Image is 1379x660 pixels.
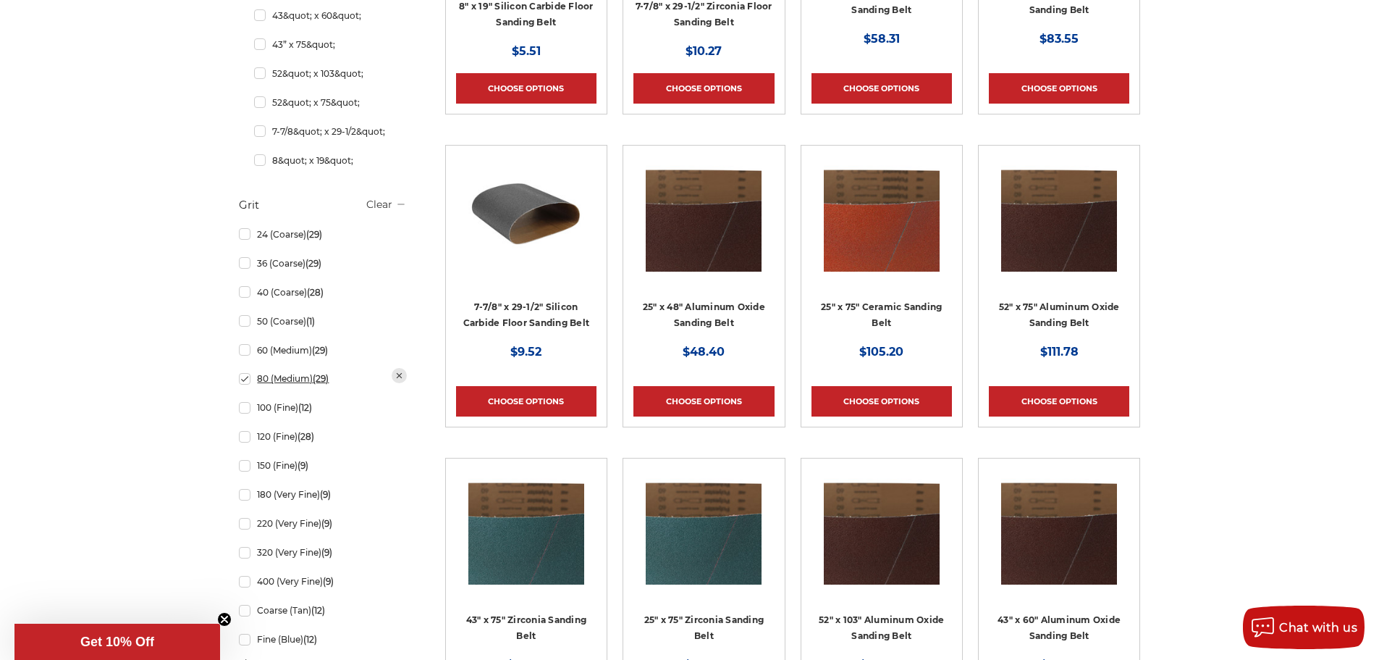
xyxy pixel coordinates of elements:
[683,345,725,359] span: $48.40
[254,119,407,144] a: 7-7/8&quot; x 29-1/2&quot;
[254,3,407,28] a: 43&quot; x 60&quot;
[303,634,317,645] span: (12)
[643,301,765,329] a: 25" x 48" Aluminum Oxide Sanding Belt
[366,197,392,210] a: Clear
[1039,32,1079,46] span: $83.55
[456,73,596,104] a: Choose Options
[239,395,407,420] a: 100 (Fine)
[824,156,940,272] img: 25" x 75" Ceramic Sanding Belt
[323,576,334,587] span: (9)
[239,627,407,652] a: Fine (Blue)
[989,73,1129,104] a: Choose Options
[321,547,332,558] span: (9)
[633,386,774,417] a: Choose Options
[254,148,407,173] a: 8&quot; x 19&quot;
[298,460,308,471] span: (9)
[239,251,407,276] a: 36 (Coarse)
[512,44,541,58] span: $5.51
[239,453,407,478] a: 150 (Fine)
[239,222,407,247] a: 24 (Coarse)
[305,258,321,269] span: (29)
[989,386,1129,417] a: Choose Options
[459,1,594,28] a: 8" x 19" Silicon Carbide Floor Sanding Belt
[646,469,762,585] img: 25" x 75" Zirconia Sanding Belt
[239,598,407,623] a: Coarse (Tan)
[217,612,232,627] button: Close teaser
[239,366,407,391] a: 80 (Medium)
[859,345,903,359] span: $105.20
[239,511,407,536] a: 220 (Very Fine)
[80,635,154,649] span: Get 10% Off
[636,1,772,28] a: 7-7/8" x 29-1/2" Zirconia Floor Sanding Belt
[989,469,1129,609] a: 43" x 60" Aluminum Oxide Sanding Belt
[320,489,331,500] span: (9)
[811,469,952,609] a: 52" x 103" Aluminum Oxide Sanding Belt
[1001,469,1117,585] img: 43" x 60" Aluminum Oxide Sanding Belt
[999,301,1120,329] a: 52" x 75" Aluminum Oxide Sanding Belt
[313,373,329,384] span: (29)
[239,280,407,305] a: 40 (Coarse)
[510,345,541,359] span: $9.52
[298,402,312,413] span: (12)
[463,301,590,329] a: 7-7/8" x 29-1/2" Silicon Carbide Floor Sanding Belt
[321,518,332,529] span: (9)
[239,540,407,565] a: 320 (Very Fine)
[998,614,1121,642] a: 43" x 60" Aluminum Oxide Sanding Belt
[254,90,407,115] a: 52&quot; x 75&quot;
[989,156,1129,296] a: 52" x 75" Aluminum Oxide Sanding Belt
[811,156,952,296] a: 25" x 75" Ceramic Sanding Belt
[1243,606,1365,649] button: Chat with us
[819,614,944,642] a: 52" x 103" Aluminum Oxide Sanding Belt
[821,301,942,329] a: 25" x 75" Ceramic Sanding Belt
[468,156,584,272] img: 7-7/8" x 29-1/2 " Silicon Carbide belt for floor sanding with professional-grade finishes, compat...
[686,44,722,58] span: $10.27
[646,156,762,272] img: 25" x 48" Aluminum Oxide Sanding Belt
[633,73,774,104] a: Choose Options
[468,469,584,585] img: 43" x 75" Zirconia Sanding Belt
[644,614,764,642] a: 25" x 75" Zirconia Sanding Belt
[306,229,322,240] span: (29)
[311,605,325,616] span: (12)
[456,386,596,417] a: Choose Options
[306,316,315,327] span: (1)
[1040,345,1079,359] span: $111.78
[312,345,328,356] span: (29)
[456,469,596,609] a: 43" x 75" Zirconia Sanding Belt
[239,482,407,507] a: 180 (Very Fine)
[239,569,407,594] a: 400 (Very Fine)
[811,386,952,417] a: Choose Options
[1279,621,1357,635] span: Chat with us
[1001,156,1117,272] img: 52" x 75" Aluminum Oxide Sanding Belt
[254,61,407,86] a: 52&quot; x 103&quot;
[14,624,220,660] div: Get 10% OffClose teaser
[633,469,774,609] a: 25" x 75" Zirconia Sanding Belt
[298,431,314,442] span: (28)
[466,614,587,642] a: 43" x 75" Zirconia Sanding Belt
[811,73,952,104] a: Choose Options
[239,338,407,363] a: 60 (Medium)
[254,32,407,57] a: 43” x 75&quot;
[239,424,407,449] a: 120 (Fine)
[307,287,324,298] span: (28)
[864,32,900,46] span: $58.31
[633,156,774,296] a: 25" x 48" Aluminum Oxide Sanding Belt
[456,156,596,296] a: 7-7/8" x 29-1/2 " Silicon Carbide belt for floor sanding with professional-grade finishes, compat...
[239,196,407,214] h5: Grit
[824,469,940,585] img: 52" x 103" Aluminum Oxide Sanding Belt
[239,309,407,334] a: 50 (Coarse)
